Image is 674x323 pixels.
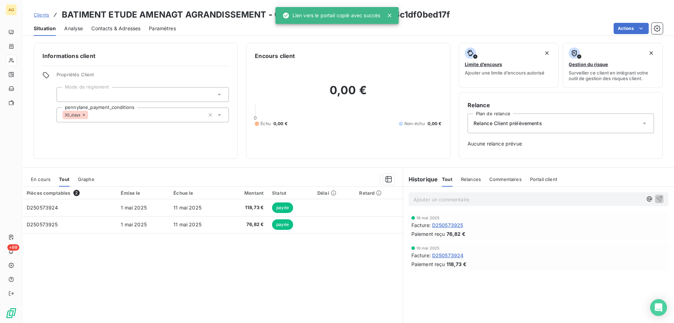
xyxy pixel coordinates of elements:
[260,121,271,127] span: Échu
[6,308,17,319] img: Logo LeanPay
[411,260,445,268] span: Paiement reçu
[411,221,431,229] span: Facture :
[461,176,481,182] span: Relances
[173,205,201,211] span: 11 mai 2025
[283,9,381,22] div: Lien vers le portail copié avec succès
[91,25,140,32] span: Contacts & Adresses
[563,43,663,88] button: Gestion du risqueSurveiller ce client en intégrant votre outil de gestion des risques client.
[489,176,522,182] span: Commentaires
[411,252,431,259] span: Facture :
[31,176,51,182] span: En cours
[73,190,80,196] span: 2
[404,121,425,127] span: Non-échu
[447,260,467,268] span: 118,73 €
[359,190,398,196] div: Retard
[230,204,264,211] span: 118,73 €
[62,8,450,21] h3: BATIMENT ETUDE AMENAGT AGRANDISSEMENT - 0196a588-8ea5-7a30-bf96-6c1df0bed17f
[42,52,229,60] h6: Informations client
[428,121,442,127] span: 0,00 €
[468,101,654,109] h6: Relance
[230,221,264,228] span: 76,82 €
[273,121,288,127] span: 0,00 €
[474,120,542,127] span: Relance Client prélèvements
[27,205,58,211] span: D250573924
[230,190,264,196] div: Montant
[173,221,201,227] span: 11 mai 2025
[34,25,56,32] span: Situation
[447,230,465,238] span: 76,82 €
[403,175,438,183] h6: Historique
[78,176,94,182] span: Graphe
[465,70,544,76] span: Ajouter une limite d’encours autorisé
[411,230,445,238] span: Paiement reçu
[27,221,58,227] span: D250573925
[530,176,557,182] span: Portail client
[27,190,112,196] div: Pièces comptables
[317,190,351,196] div: Délai
[465,62,502,67] span: Limite d’encours
[432,221,463,229] span: D250573925
[121,190,165,196] div: Émise le
[650,299,667,316] div: Open Intercom Messenger
[62,91,68,98] input: Ajouter une valeur
[254,115,257,121] span: 0
[255,52,295,60] h6: Encours client
[121,221,147,227] span: 1 mai 2025
[65,113,80,117] span: 30_days
[7,244,19,251] span: +99
[442,176,452,182] span: Tout
[416,246,440,250] span: 16 mai 2025
[34,12,49,18] span: Clients
[88,112,94,118] input: Ajouter une valeur
[59,176,70,182] span: Tout
[255,83,441,104] h2: 0,00 €
[569,62,608,67] span: Gestion du risque
[459,43,559,88] button: Limite d’encoursAjouter une limite d’encours autorisé
[121,205,147,211] span: 1 mai 2025
[149,25,176,32] span: Paramètres
[468,140,654,147] span: Aucune relance prévue
[6,4,17,15] div: AG
[272,190,309,196] div: Statut
[614,23,649,34] button: Actions
[432,252,464,259] span: D250573924
[57,72,229,82] span: Propriétés Client
[34,11,49,18] a: Clients
[64,25,83,32] span: Analyse
[416,216,440,220] span: 16 mai 2025
[569,70,657,81] span: Surveiller ce client en intégrant votre outil de gestion des risques client.
[272,219,293,230] span: payée
[272,202,293,213] span: payée
[173,190,221,196] div: Échue le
